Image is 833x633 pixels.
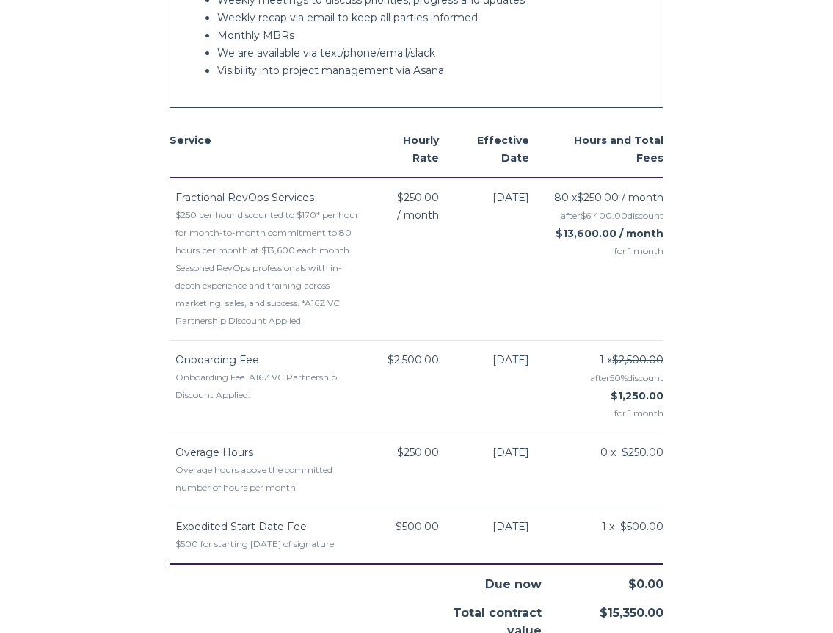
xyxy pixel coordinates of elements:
p: Weekly recap via email to keep all parties informed [217,9,646,26]
span: Overage Hours [175,446,253,459]
td: [DATE] [456,178,547,341]
span: 50% [610,372,628,383]
span: $2,500.00 [388,351,439,369]
span: 80 x [554,189,663,206]
span: after discount [590,372,663,383]
div: Onboarding Fee. A16Z VC Partnership Discount Applied. [175,369,367,404]
s: $250.00 / month [577,191,663,204]
th: Hourly Rate [367,121,456,178]
span: 0 x $250.00 [600,444,663,461]
div: $0.00 [540,565,663,593]
td: [DATE] [456,340,547,433]
span: after discount [561,210,663,221]
span: / month [397,206,439,224]
td: [DATE] [456,507,547,564]
span: $250.00 [397,444,439,461]
td: [DATE] [456,433,547,507]
strong: $1,250.00 [611,389,663,402]
strong: $13,600.00 / month [556,227,663,240]
span: 1 x $500.00 [602,518,663,535]
div: Due now [417,565,542,593]
th: Hours and Total Fees [547,121,663,178]
span: $500.00 [396,518,439,535]
th: Service [170,121,367,178]
p: Monthly MBRs [217,26,646,44]
div: $250 per hour discounted to $170* per hour for month-to-month commitment to 80 hours per month at... [175,206,367,330]
p: Visibility into project management via Asana [217,62,646,79]
div: Overage hours above the committed number of hours per month [175,461,367,496]
span: $250.00 [397,189,439,206]
span: for 1 month [547,242,663,260]
div: $500 for starting [DATE] of signature [175,535,367,553]
span: for 1 month [547,405,663,422]
span: 1 x [600,351,663,369]
span: Onboarding Fee [175,353,259,366]
span: Fractional RevOps Services [175,191,314,204]
span: $6,400.00 [581,210,628,221]
span: Expedited Start Date Fee [175,520,307,533]
th: Effective Date [456,121,547,178]
s: $2,500.00 [612,353,663,366]
p: We are available via text/phone/email/slack [217,44,646,62]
